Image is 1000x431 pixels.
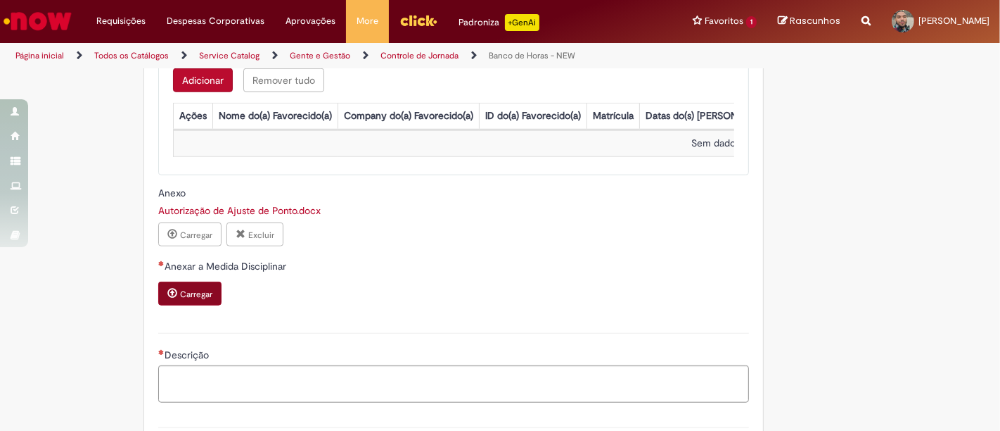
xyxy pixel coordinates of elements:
span: 1 [746,16,757,28]
ul: Trilhas de página [11,43,656,69]
span: Necessários [158,349,165,355]
th: Datas do(s) [PERSON_NAME](s) [639,103,790,129]
small: Carregar [180,289,212,300]
span: More [357,14,378,28]
a: Service Catalog [199,50,259,61]
button: Carregar anexo de Anexar a Medida Disciplinar Required [158,282,222,306]
span: Somente leitura - Anexo [158,187,188,199]
span: Anexar a Medida Disciplinar [165,260,289,273]
th: Nome do(a) Favorecido(a) [212,103,338,129]
span: Necessários [158,261,165,266]
th: ID do(a) Favorecido(a) [479,103,586,129]
span: Despesas Corporativas [167,14,264,28]
img: click_logo_yellow_360x200.png [399,10,437,31]
a: Página inicial [15,50,64,61]
img: ServiceNow [1,7,74,35]
a: Banco de Horas - NEW [489,50,575,61]
th: Ações [173,103,212,129]
a: Rascunhos [778,15,840,28]
span: Aprovações [286,14,335,28]
span: Favoritos [705,14,743,28]
span: Rascunhos [790,14,840,27]
th: Matrícula [586,103,639,129]
a: Download de Autorização de Ajuste de Ponto.docx [158,204,321,217]
span: [PERSON_NAME] [918,15,989,27]
button: Add a row for Ajustes de Marcações [173,68,233,92]
p: +GenAi [505,14,539,31]
span: Requisições [96,14,146,28]
textarea: Descrição [158,366,749,403]
span: Descrição [165,349,212,361]
a: Gente e Gestão [290,50,350,61]
a: Controle de Jornada [380,50,459,61]
a: Todos os Catálogos [94,50,169,61]
div: Padroniza [459,14,539,31]
th: Company do(a) Favorecido(a) [338,103,479,129]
